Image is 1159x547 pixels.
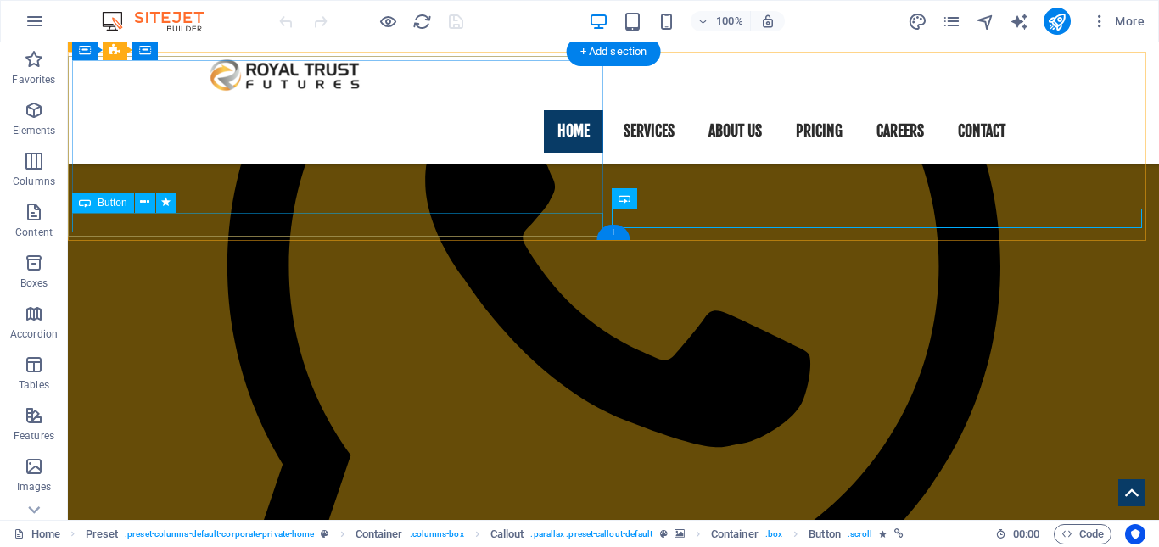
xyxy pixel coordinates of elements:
[412,12,432,31] i: Reload page
[596,225,630,240] div: +
[942,12,961,31] i: Pages (Ctrl+Alt+S)
[86,524,904,544] nav: breadcrumb
[908,12,927,31] i: Design (Ctrl+Alt+Y)
[976,11,996,31] button: navigator
[13,175,55,188] p: Columns
[809,524,841,544] span: Click to select. Double-click to edit
[908,11,928,31] button: design
[1054,524,1111,544] button: Code
[765,524,782,544] span: . box
[1010,11,1030,31] button: text_generator
[15,226,53,239] p: Content
[321,529,328,539] i: This element is a customizable preset
[490,524,524,544] span: Click to select. Double-click to edit
[879,529,887,539] i: Element contains an animation
[1044,8,1071,35] button: publish
[410,524,464,544] span: . columns-box
[19,378,49,392] p: Tables
[86,524,119,544] span: Click to select. Double-click to edit
[12,73,55,87] p: Favorites
[660,529,668,539] i: This element is a customizable preset
[125,524,314,544] span: . preset-columns-default-corporate-private-home
[976,12,995,31] i: Navigator
[675,529,685,539] i: This element contains a background
[530,524,652,544] span: . parallax .preset-callout-default
[98,11,225,31] img: Editor Logo
[13,124,56,137] p: Elements
[760,14,775,29] i: On resize automatically adjust zoom level to fit chosen device.
[1125,524,1145,544] button: Usercentrics
[14,524,60,544] a: Click to cancel selection. Double-click to open Pages
[894,529,904,539] i: This element is linked
[1061,524,1104,544] span: Code
[356,524,403,544] span: Click to select. Double-click to edit
[412,11,432,31] button: reload
[378,11,398,31] button: Click here to leave preview mode and continue editing
[691,11,751,31] button: 100%
[1047,12,1067,31] i: Publish
[17,480,52,494] p: Images
[1025,527,1027,540] span: :
[10,327,58,341] p: Accordion
[98,198,127,208] span: Button
[848,524,873,544] span: . scroll
[14,429,54,443] p: Features
[1091,13,1145,30] span: More
[1084,8,1151,35] button: More
[711,524,759,544] span: Click to select. Double-click to edit
[716,11,743,31] h6: 100%
[1010,12,1029,31] i: AI Writer
[20,276,48,290] p: Boxes
[567,37,661,66] div: + Add section
[1013,524,1039,544] span: 00 00
[995,524,1040,544] h6: Session time
[942,11,962,31] button: pages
